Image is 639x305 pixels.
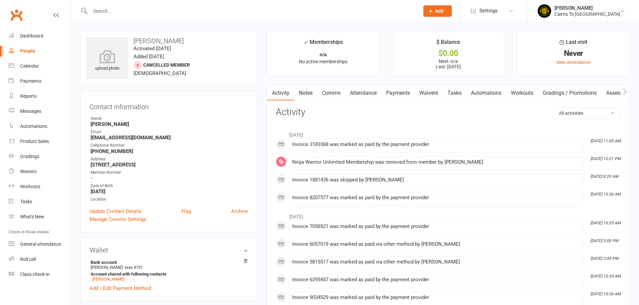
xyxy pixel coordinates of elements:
strong: Bank account [91,260,245,265]
time: Added [DATE] [134,54,164,60]
div: What's New [20,214,44,219]
img: thumb_image1727132034.png [538,4,551,18]
div: Invoice 5815517 was marked as paid via other method by [PERSON_NAME] [292,259,581,265]
input: Search... [88,6,415,16]
a: Tasks [9,194,71,209]
div: Invoice 6295457 was marked as paid by the payment provider [292,277,581,283]
a: Gradings / Promotions [538,85,601,101]
h3: [PERSON_NAME] [86,37,251,45]
a: view attendance [556,60,590,65]
strong: - [91,175,248,181]
span: Settings [479,3,498,18]
div: $ Balance [436,38,460,50]
time: Activated [DATE] [134,46,171,52]
li: [DATE] [276,210,621,220]
a: Update Contact Details [90,207,142,215]
h3: Contact information [90,100,248,110]
div: Cairns To [GEOGRAPHIC_DATA] [554,11,620,17]
a: People [9,44,71,59]
div: Dashboard [20,33,43,39]
div: Roll call [20,256,36,262]
a: Archive [231,207,248,215]
i: [DATE] 12:21 PM [590,156,621,161]
div: Class check-in [20,272,50,277]
a: [PERSON_NAME] [92,277,124,282]
a: Payments [381,85,415,101]
a: Class kiosk mode [9,267,71,282]
div: Payments [20,78,41,84]
strong: [EMAIL_ADDRESS][DOMAIN_NAME] [91,135,248,141]
a: Clubworx [8,7,25,23]
strong: [STREET_ADDRESS] [91,162,248,168]
a: Waivers [415,85,443,101]
a: Add / Edit Payment Method [90,284,151,292]
a: Gradings [9,149,71,164]
a: What's New [9,209,71,224]
p: Next: n/a Last: [DATE] [398,59,498,69]
i: [DATE] 10:35 AM [590,221,621,225]
div: Owner [91,116,248,122]
div: Reports [20,93,37,99]
div: Invoice 8207577 was marked as paid by the payment provider [292,195,581,201]
strong: [DATE] [91,188,248,195]
strong: [PERSON_NAME] [91,121,248,127]
i: [DATE] 10:36 AM [590,192,621,197]
span: Add [435,8,443,14]
a: Messages [9,104,71,119]
strong: Account shared with following contacts [91,272,245,277]
a: Flag [181,207,191,215]
i: [DATE] 8:28 AM [590,174,618,179]
div: Last visit [560,38,587,50]
div: Tasks [20,199,32,204]
a: Comms [317,85,345,101]
a: Notes [294,85,317,101]
i: [DATE] 11:05 AM [590,139,621,143]
a: Tasks [443,85,466,101]
div: Product Sales [20,139,49,144]
a: Automations [466,85,506,101]
div: [PERSON_NAME] [554,5,620,11]
li: [DATE] [276,128,621,139]
div: Invoice 1881436 was skipped by [PERSON_NAME] [292,177,581,183]
div: Address [91,156,248,162]
a: Reports [9,89,71,104]
div: Calendar [20,63,39,69]
a: Roll call [9,252,71,267]
div: Ninja Warrior Unlimited Membership was removed from member by [PERSON_NAME] [292,159,581,165]
a: Workouts [9,179,71,194]
a: Dashboard [9,28,71,44]
div: Cellphone Number [91,142,248,149]
span: xxxx 4731 [124,265,143,270]
div: Gradings [20,154,39,159]
h3: Wallet [90,246,248,254]
a: Waivers [9,164,71,179]
i: ✓ [304,39,308,46]
div: $0.00 [398,50,498,57]
button: Add [423,5,452,17]
a: Calendar [9,59,71,74]
h3: Activity [276,107,621,118]
a: Attendance [345,85,381,101]
div: Location [91,196,248,203]
a: Automations [9,119,71,134]
div: Invoice 3183368 was marked as paid by the payment provider [292,142,581,147]
div: Messages [20,108,41,114]
div: Date of Birth [91,183,248,189]
a: Payments [9,74,71,89]
div: upload photo [86,50,128,72]
a: Manage Comms Settings [90,215,146,223]
div: Memberships [304,38,343,50]
div: Automations [20,124,47,129]
a: General attendance kiosk mode [9,237,71,252]
strong: [PHONE_NUMBER] [91,148,248,154]
div: General attendance [20,241,61,247]
a: Activity [267,85,294,101]
span: [DEMOGRAPHIC_DATA] [134,70,186,76]
a: Workouts [506,85,538,101]
div: People [20,48,35,54]
i: [DATE] 3:08 PM [590,256,618,261]
div: Workouts [20,184,40,189]
div: Waivers [20,169,37,174]
div: Invoice 7058521 was marked as paid by the payment provider [292,224,581,229]
i: [DATE] 3:08 PM [590,238,618,243]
